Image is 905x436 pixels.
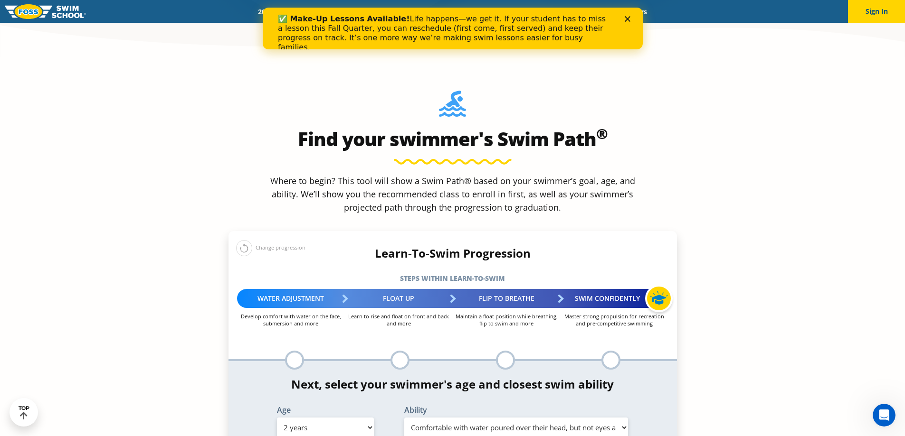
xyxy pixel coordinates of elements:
p: Where to begin? This tool will show a Swim Path® based on your swimmer’s goal, age, and ability. ... [267,174,639,214]
div: Water Adjustment [237,289,345,308]
div: Close [362,9,372,14]
a: Blog [586,7,616,16]
div: TOP [19,405,29,420]
div: Flip to Breathe [453,289,561,308]
img: FOSS Swim School Logo [5,4,86,19]
div: Swim Confidently [561,289,668,308]
h4: Next, select your swimmer's age and closest swim ability [229,378,677,391]
iframe: Intercom live chat banner [263,8,643,49]
div: Float Up [345,289,453,308]
iframe: Intercom live chat [873,404,895,427]
sup: ® [596,124,608,143]
a: 2025 Calendar [250,7,309,16]
div: Life happens—we get it. If your student has to miss a lesson this Fall Quarter, you can reschedul... [15,7,350,45]
h5: Steps within Learn-to-Swim [229,272,677,285]
label: Age [277,406,374,414]
p: Learn to rise and float on front and back and more [345,313,453,327]
h4: Learn-To-Swim Progression [229,247,677,260]
a: About FOSS [432,7,486,16]
p: Master strong propulsion for recreation and pre-competitive swimming [561,313,668,327]
a: Careers [616,7,655,16]
p: Maintain a float position while breathing, flip to swim and more [453,313,561,327]
p: Develop comfort with water on the face, submersion and more [237,313,345,327]
b: ✅ Make-Up Lessons Available! [15,7,147,16]
label: Ability [404,406,629,414]
a: Swim Path® Program [349,7,432,16]
img: Foss-Location-Swimming-Pool-Person.svg [439,91,466,123]
a: Schools [309,7,349,16]
h2: Find your swimmer's Swim Path [229,128,677,150]
div: Change progression [236,240,305,256]
a: Swim Like [PERSON_NAME] [486,7,586,16]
